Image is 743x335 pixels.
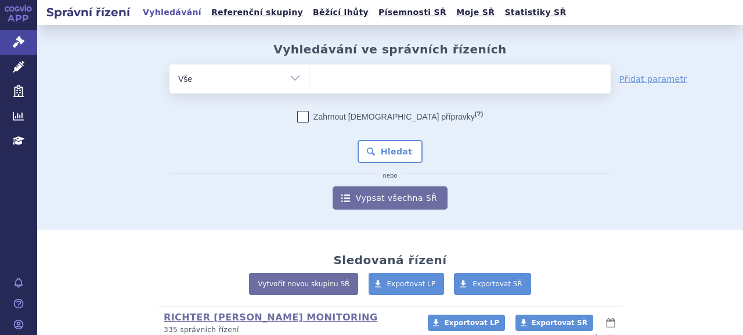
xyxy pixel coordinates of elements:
[297,111,483,123] label: Zahrnout [DEMOGRAPHIC_DATA] přípravky
[428,315,505,331] a: Exportovat LP
[532,319,587,327] span: Exportovat SŘ
[37,4,139,20] h2: Správní řízení
[375,5,450,20] a: Písemnosti SŘ
[139,5,205,20] a: Vyhledávání
[444,319,499,327] span: Exportovat LP
[454,273,531,295] a: Exportovat SŘ
[377,172,403,179] i: nebo
[501,5,569,20] a: Statistiky SŘ
[387,280,436,288] span: Exportovat LP
[208,5,306,20] a: Referenční skupiny
[164,312,377,323] a: RICHTER [PERSON_NAME] MONITORING
[333,253,446,267] h2: Sledovaná řízení
[249,273,358,295] a: Vytvořit novou skupinu SŘ
[369,273,445,295] a: Exportovat LP
[605,316,616,330] button: lhůty
[358,140,423,163] button: Hledat
[515,315,593,331] a: Exportovat SŘ
[333,186,448,210] a: Vypsat všechna SŘ
[475,110,483,118] abbr: (?)
[164,325,413,335] p: 335 správních řízení
[619,73,687,85] a: Přidat parametr
[453,5,498,20] a: Moje SŘ
[473,280,522,288] span: Exportovat SŘ
[273,42,507,56] h2: Vyhledávání ve správních řízeních
[309,5,372,20] a: Běžící lhůty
